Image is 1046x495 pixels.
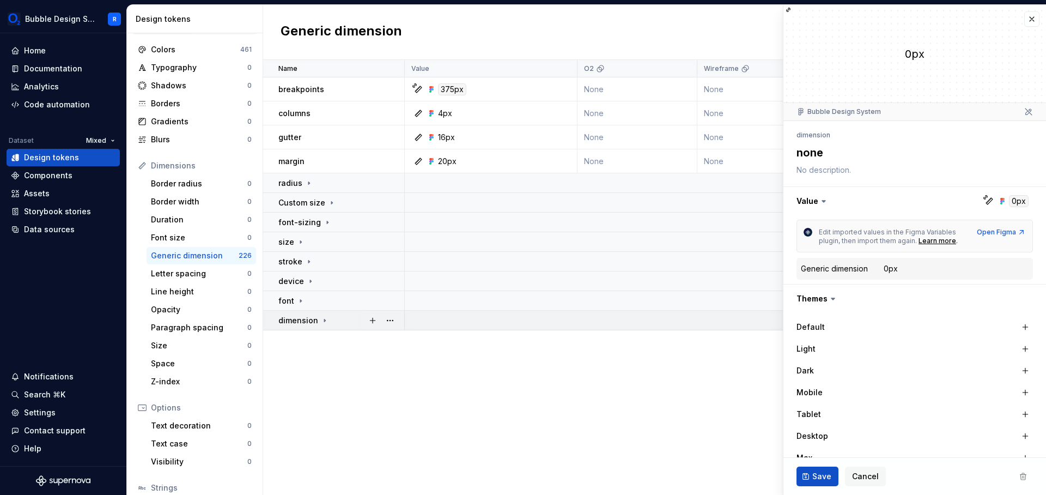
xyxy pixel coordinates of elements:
[147,211,256,228] a: Duration0
[247,135,252,144] div: 0
[796,452,812,463] label: Max
[7,221,120,238] a: Data sources
[7,185,120,202] a: Assets
[796,343,816,354] label: Light
[151,80,247,91] div: Shadows
[7,422,120,439] button: Contact support
[7,167,120,184] a: Components
[133,41,256,58] a: Colors461
[151,286,247,297] div: Line height
[247,377,252,386] div: 0
[796,107,881,116] div: Bubble Design System
[151,402,252,413] div: Options
[147,265,256,282] a: Letter spacing0
[247,341,252,350] div: 0
[24,443,41,454] div: Help
[133,131,256,148] a: Blurs0
[796,409,821,420] label: Tablet
[919,237,956,245] div: Learn more
[7,404,120,421] a: Settings
[278,256,302,267] p: stroke
[956,237,958,245] span: .
[247,197,252,206] div: 0
[24,45,46,56] div: Home
[24,407,56,418] div: Settings
[36,475,90,486] svg: Supernova Logo
[247,215,252,224] div: 0
[247,359,252,368] div: 0
[278,217,321,228] p: font-sizing
[796,322,825,333] label: Default
[796,387,823,398] label: Mobile
[147,355,256,372] a: Space0
[278,276,304,287] p: device
[24,371,74,382] div: Notifications
[247,287,252,296] div: 0
[151,438,247,449] div: Text case
[411,64,429,73] p: Value
[151,358,247,369] div: Space
[151,134,247,145] div: Blurs
[24,425,86,436] div: Contact support
[113,15,117,23] div: R
[24,206,91,217] div: Storybook stories
[151,250,239,261] div: Generic dimension
[25,14,95,25] div: Bubble Design System
[151,214,247,225] div: Duration
[151,322,247,333] div: Paragraph spacing
[247,179,252,188] div: 0
[147,229,256,246] a: Font size0
[247,305,252,314] div: 0
[133,59,256,76] a: Typography0
[8,13,21,26] img: 1a847f6c-1245-4c66-adf2-ab3a177fc91e.png
[697,77,817,101] td: None
[278,237,294,247] p: size
[81,133,120,148] button: Mixed
[151,340,247,351] div: Size
[7,78,120,95] a: Analytics
[151,44,240,55] div: Colors
[584,64,594,73] p: O2
[801,263,868,274] div: Generic dimension
[278,295,294,306] p: font
[247,457,252,466] div: 0
[9,136,34,145] div: Dataset
[977,228,1026,237] div: Open Figma
[278,197,325,208] p: Custom size
[438,108,452,119] div: 4px
[151,456,247,467] div: Visibility
[86,136,106,145] span: Mixed
[7,96,120,113] a: Code automation
[438,83,466,95] div: 375px
[151,98,247,109] div: Borders
[704,64,739,73] p: Wireframe
[278,132,301,143] p: gutter
[2,7,124,31] button: Bubble Design SystemR
[697,101,817,125] td: None
[278,178,302,189] p: radius
[147,453,256,470] a: Visibility0
[151,62,247,73] div: Typography
[796,431,828,442] label: Desktop
[147,301,256,318] a: Opacity0
[247,63,252,72] div: 0
[577,101,697,125] td: None
[278,108,311,119] p: columns
[147,193,256,210] a: Border width0
[24,389,65,400] div: Search ⌘K
[151,482,252,493] div: Strings
[240,45,252,54] div: 461
[783,46,1046,62] div: 0px
[151,232,247,243] div: Font size
[24,224,75,235] div: Data sources
[247,233,252,242] div: 0
[7,149,120,166] a: Design tokens
[438,156,457,167] div: 20px
[796,467,838,486] button: Save
[796,365,814,376] label: Dark
[151,420,247,431] div: Text decoration
[147,175,256,192] a: Border radius0
[278,84,324,95] p: breakpoints
[147,283,256,300] a: Line height0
